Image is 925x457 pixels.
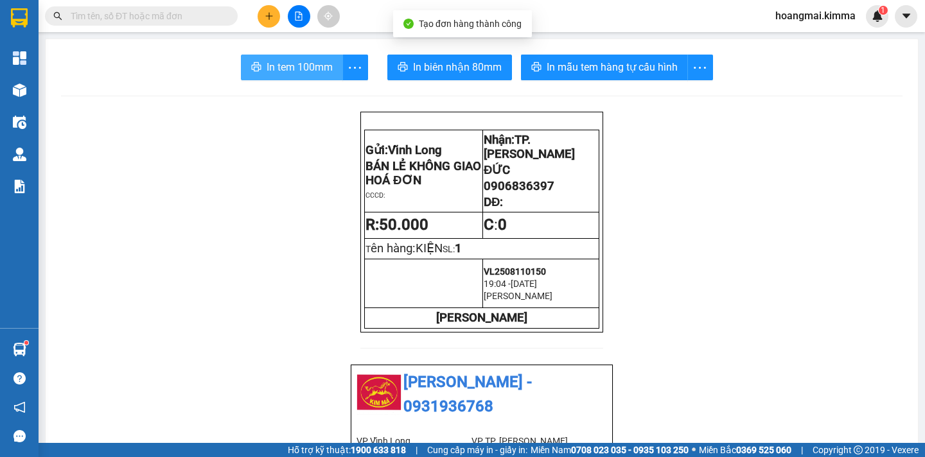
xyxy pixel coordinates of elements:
button: caret-down [895,5,917,28]
strong: 1900 633 818 [351,445,406,455]
div: TP. [PERSON_NAME] [84,11,186,42]
sup: 1 [879,6,888,15]
span: VL2508110150 [484,266,546,277]
div: THÂN [84,42,186,57]
span: ĐỨC [484,163,510,177]
span: 1 [881,6,885,15]
span: message [13,430,26,442]
span: Miền Bắc [699,443,791,457]
span: Hỗ trợ kỹ thuật: [288,443,406,457]
span: 19:04 - [484,279,511,289]
span: 50.000 [379,216,428,234]
span: | [801,443,803,457]
span: printer [398,62,408,74]
span: check-circle [403,19,414,29]
span: more [343,60,367,76]
span: Miền Nam [531,443,689,457]
div: BÁN LẺ KHÔNG GIAO HOÁ ĐƠN [11,42,75,103]
span: 1 [455,241,462,255]
button: printerIn biên nhận 80mm [387,55,512,80]
span: In biên nhận 80mm [413,59,502,75]
span: KIỆN [416,241,443,255]
span: In mẫu tem hàng tự cấu hình [547,59,678,75]
span: plus [265,12,274,21]
span: DĐ: [484,195,503,209]
button: more [687,55,713,80]
span: In tem 100mm [267,59,333,75]
div: Vĩnh Long [11,11,75,42]
span: T [366,244,443,254]
strong: R: [366,216,428,234]
sup: 1 [24,341,28,345]
span: printer [531,62,542,74]
img: logo-vxr [11,8,28,28]
span: Nhận: [484,133,575,161]
span: [DATE] [511,279,537,289]
strong: C [484,216,494,234]
span: file-add [294,12,303,21]
button: plus [258,5,280,28]
span: Gửi: [11,12,31,26]
span: 0906836397 [484,179,554,193]
img: icon-new-feature [872,10,883,22]
span: Gửi: [366,143,442,157]
strong: 0708 023 035 - 0935 103 250 [571,445,689,455]
span: copyright [854,445,863,454]
img: warehouse-icon [13,116,26,129]
li: [PERSON_NAME] - 0931936768 [357,370,607,418]
span: search [53,12,62,21]
button: file-add [288,5,310,28]
img: dashboard-icon [13,51,26,65]
span: ên hàng: [371,241,443,255]
span: [PERSON_NAME] [484,291,552,301]
img: logo.jpg [357,370,401,415]
span: CCCD: [366,191,385,200]
div: 0919295259 [84,57,186,75]
span: Vĩnh Long [388,143,442,157]
span: SL: [443,244,455,254]
input: Tìm tên, số ĐT hoặc mã đơn [71,9,222,23]
img: warehouse-icon [13,148,26,161]
span: question-circle [13,372,26,384]
span: TP. [PERSON_NAME] [484,133,575,161]
span: aim [324,12,333,21]
span: more [688,60,712,76]
li: VP Vĩnh Long [357,434,471,448]
img: solution-icon [13,180,26,193]
span: Cung cấp máy in - giấy in: [427,443,527,457]
span: hoangmai.kimma [765,8,866,24]
span: | [416,443,418,457]
strong: 0369 525 060 [736,445,791,455]
button: printerIn tem 100mm [241,55,343,80]
span: Nhận: [84,12,114,26]
button: aim [317,5,340,28]
span: caret-down [901,10,912,22]
img: warehouse-icon [13,343,26,356]
button: printerIn mẫu tem hàng tự cấu hình [521,55,688,80]
strong: [PERSON_NAME] [436,311,527,325]
span: : [484,216,507,234]
button: more [342,55,368,80]
li: VP TP. [PERSON_NAME] [471,434,586,448]
span: printer [251,62,261,74]
span: ⚪️ [692,447,696,453]
img: logo [366,268,398,300]
span: BÁN LẺ KHÔNG GIAO HOÁ ĐƠN [366,159,481,187]
img: warehouse-icon [13,83,26,97]
span: 0 [498,216,507,234]
span: Tạo đơn hàng thành công [419,19,522,29]
span: notification [13,401,26,413]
